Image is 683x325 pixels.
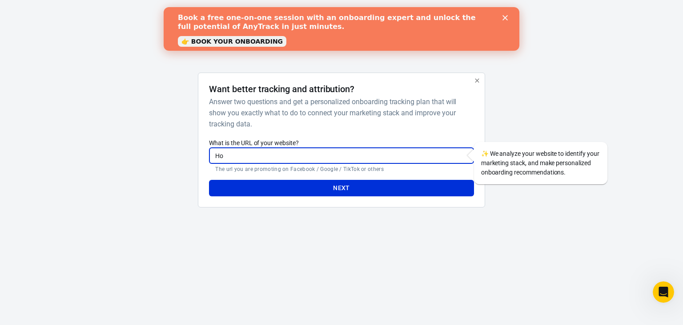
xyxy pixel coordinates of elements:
iframe: Intercom live chat [653,281,674,303]
button: Next [209,180,474,196]
input: https://yourwebsite.com/landing-page [209,147,474,164]
h4: Want better tracking and attribution? [209,84,354,94]
p: The url you are promoting on Facebook / Google / TikTok or others [215,166,467,173]
div: Close [339,8,348,13]
span: sparkles [481,150,489,157]
iframe: Intercom live chat banner [164,7,519,51]
label: What is the URL of your website? [209,138,474,147]
div: AnyTrack [119,14,564,30]
div: We analyze your website to identify your marketing stack, and make personalized onboarding recomm... [474,142,607,184]
h6: Answer two questions and get a personalized onboarding tracking plan that will show you exactly w... [209,96,470,130]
